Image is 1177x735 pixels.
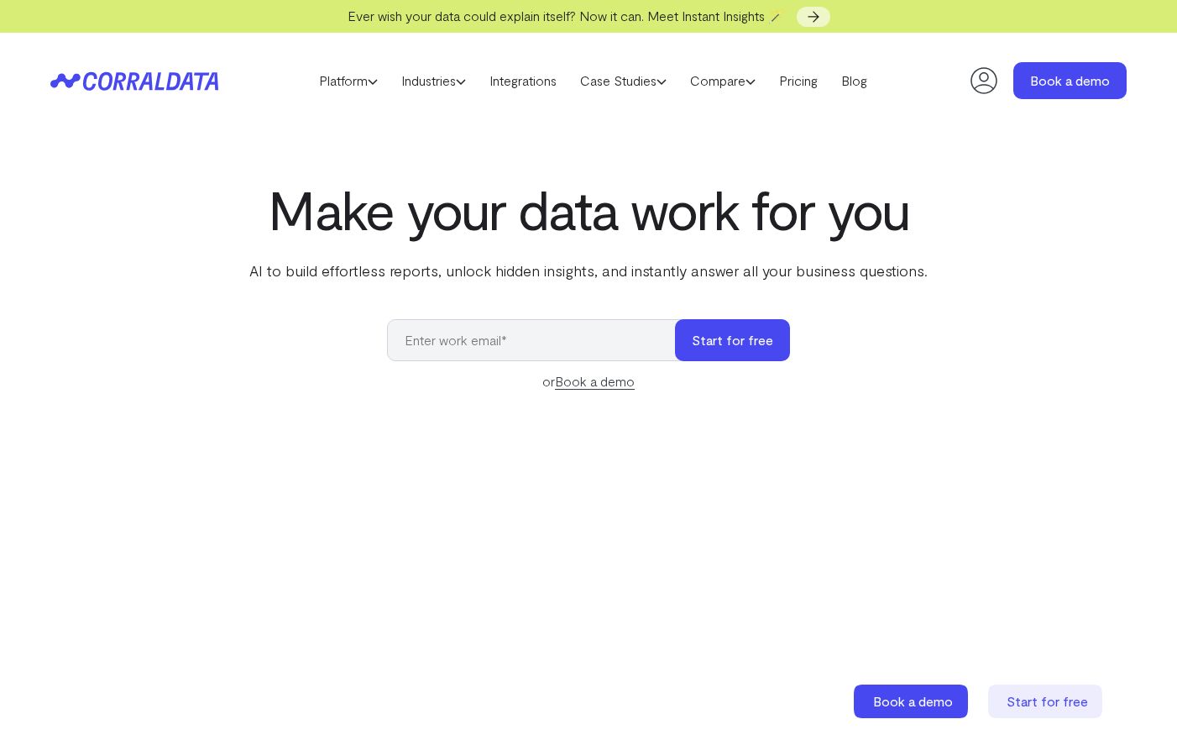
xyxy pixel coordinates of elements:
a: Integrations [478,68,568,93]
p: AI to build effortless reports, unlock hidden insights, and instantly answer all your business qu... [246,260,931,281]
input: Enter work email* [387,319,692,361]
a: Start for free [988,685,1106,718]
a: Platform [307,68,390,93]
a: Blog [829,68,879,93]
button: Start for free [675,319,790,361]
a: Book a demo [854,685,971,718]
h1: Make your data work for you [246,179,931,239]
span: Ever wish your data could explain itself? Now it can. Meet Instant Insights 🪄 [348,8,785,24]
a: Industries [390,68,478,93]
span: Start for free [1007,693,1088,709]
a: Pricing [767,68,829,93]
div: or [387,371,790,391]
a: Book a demo [555,373,635,390]
a: Compare [678,68,767,93]
span: Book a demo [873,693,953,709]
a: Book a demo [1013,62,1127,99]
a: Case Studies [568,68,678,93]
